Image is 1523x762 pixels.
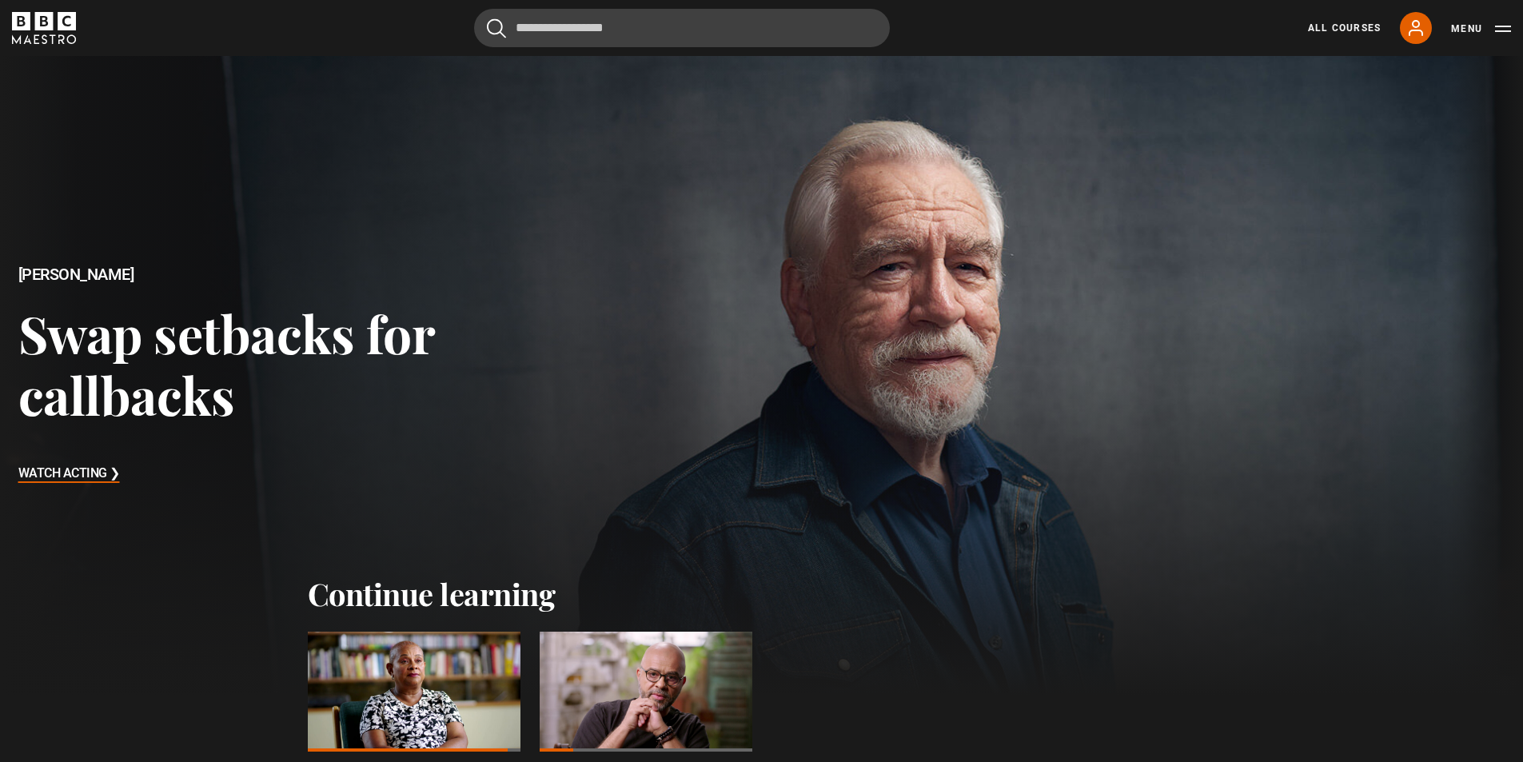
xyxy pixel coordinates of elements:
[1308,21,1381,35] a: All Courses
[18,462,120,486] h3: Watch Acting ❯
[18,265,610,284] h2: [PERSON_NAME]
[12,12,76,44] svg: BBC Maestro
[18,302,610,426] h3: Swap setbacks for callbacks
[487,18,506,38] button: Submit the search query
[308,576,1216,612] h2: Continue learning
[1451,21,1511,37] button: Toggle navigation
[474,9,890,47] input: Search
